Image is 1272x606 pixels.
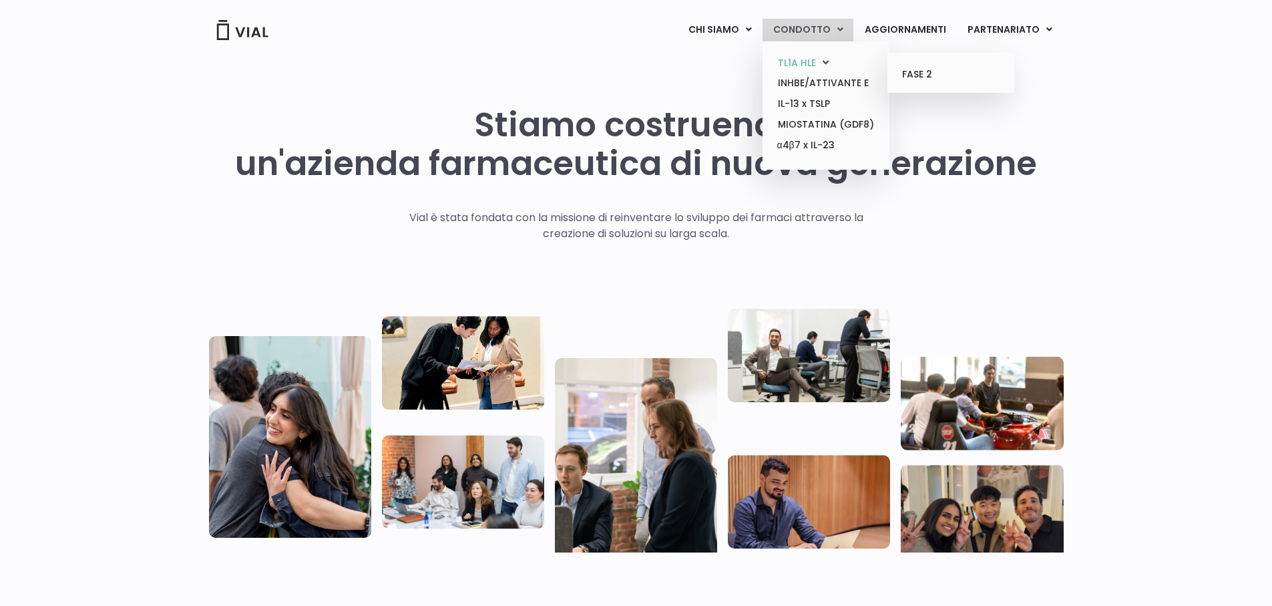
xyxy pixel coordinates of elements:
font: INHBE/ATTIVANTE E [778,76,869,90]
img: Gruppo di 3 persone sorridenti che tengono in mano il segno della pace [901,465,1063,562]
img: Otto persone in piedi e sedute in un ufficio [382,435,544,528]
a: TL1A HLEAttiva/disattiva menu [767,53,884,73]
img: Due persone che parlano e guardano un foglio. [382,316,544,410]
font: FASE 2 [902,67,932,81]
font: TL1A HLE [778,56,816,69]
font: Stiamo costruendo [474,101,798,148]
img: Gruppo di tre persone in piedi attorno a un computer che guardano lo schermo [555,358,717,560]
img: Logo della fiala [216,20,269,40]
a: MIOSTATINA (GDF8) [767,114,884,135]
a: INHBE/ATTIVANTE E [767,73,884,94]
font: PARTENARIATO [968,23,1040,36]
font: un'azienda farmaceutica di nuova generazione [235,140,1037,187]
img: Vita della fiala [209,336,371,538]
a: CONDOTTOAttiva/disattiva menu [763,19,853,41]
a: IL-13 x TSLP [767,94,884,114]
font: IL-13 x TSLP [778,97,830,110]
font: CONDOTTO [773,23,831,36]
img: Tre persone che lavorano in un ufficio [728,309,890,402]
a: PARTENARIATOAttiva/disattiva menu [957,19,1063,41]
font: α4β7 x IL-23 [777,138,835,152]
font: CHI SIAMO [688,23,739,36]
font: AGGIORNAMENTI [865,23,946,36]
a: CHI SIAMOAttiva/disattiva menu [678,19,762,41]
img: Gruppo di persone che giocano a whirlyball [901,356,1063,450]
img: Uomo che lavora al computer [728,455,890,549]
a: α4β7 x IL-23 [767,135,884,156]
a: FASE 2 [892,64,1009,86]
a: AGGIORNAMENTI [854,19,956,41]
font: Vial è stata fondata con la missione di reinventare lo sviluppo dei farmaci attraverso la creazio... [409,210,863,241]
font: MIOSTATINA (GDF8) [778,118,874,131]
